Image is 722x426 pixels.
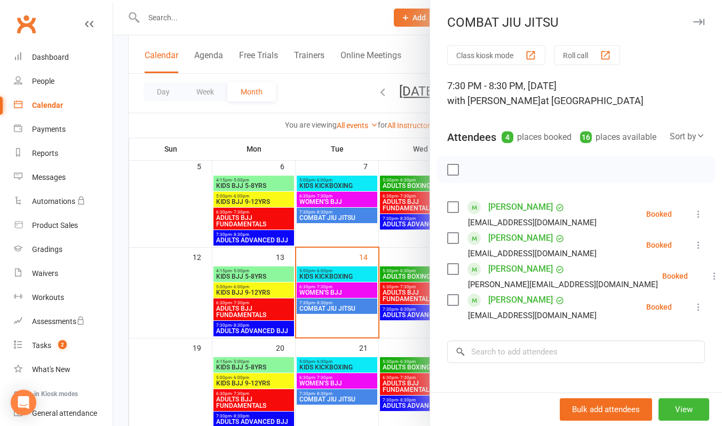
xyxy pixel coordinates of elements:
div: Booked [646,303,672,311]
a: Dashboard [14,45,113,69]
div: places booked [502,130,572,145]
div: Open Intercom Messenger [11,390,36,415]
a: Product Sales [14,214,113,238]
div: 4 [502,131,513,143]
div: Waivers [32,269,58,278]
div: Gradings [32,245,62,254]
button: View [658,398,709,421]
a: Waivers [14,262,113,286]
a: Payments [14,117,113,141]
div: Workouts [32,293,64,302]
div: Booked [646,210,672,218]
div: Automations [32,197,75,206]
a: Messages [14,165,113,190]
div: 7:30 PM - 8:30 PM, [DATE] [447,78,705,108]
a: General attendance kiosk mode [14,401,113,425]
button: Class kiosk mode [447,45,545,65]
a: People [14,69,113,93]
span: with [PERSON_NAME] [447,95,541,106]
div: [PERSON_NAME][EMAIL_ADDRESS][DOMAIN_NAME] [468,278,658,291]
a: [PERSON_NAME] [488,199,553,216]
div: [EMAIL_ADDRESS][DOMAIN_NAME] [468,247,597,261]
div: People [32,77,54,85]
a: Automations [14,190,113,214]
a: Gradings [14,238,113,262]
a: Tasks 2 [14,334,113,358]
div: Attendees [447,130,496,145]
span: at [GEOGRAPHIC_DATA] [541,95,644,106]
a: Reports [14,141,113,165]
div: Calendar [32,101,63,109]
a: What's New [14,358,113,382]
div: Product Sales [32,221,78,230]
a: [PERSON_NAME] [488,261,553,278]
a: Calendar [14,93,113,117]
div: Dashboard [32,53,69,61]
a: Workouts [14,286,113,310]
div: [EMAIL_ADDRESS][DOMAIN_NAME] [468,309,597,322]
a: [PERSON_NAME] [488,230,553,247]
a: Clubworx [13,11,39,37]
div: Sort by [670,130,705,144]
div: [EMAIL_ADDRESS][DOMAIN_NAME] [468,216,597,230]
div: Reports [32,149,58,157]
div: Tasks [32,341,51,350]
div: Payments [32,125,66,133]
input: Search to add attendees [447,341,705,363]
div: 16 [580,131,592,143]
div: Booked [646,241,672,249]
div: General attendance [32,409,97,417]
div: Messages [32,173,66,182]
div: places available [580,130,656,145]
span: 2 [58,340,67,349]
button: Roll call [554,45,620,65]
div: Assessments [32,317,85,326]
a: [PERSON_NAME] [488,291,553,309]
a: Assessments [14,310,113,334]
div: What's New [32,365,70,374]
div: COMBAT JIU JITSU [430,15,722,30]
div: Booked [662,272,688,280]
button: Bulk add attendees [560,398,652,421]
